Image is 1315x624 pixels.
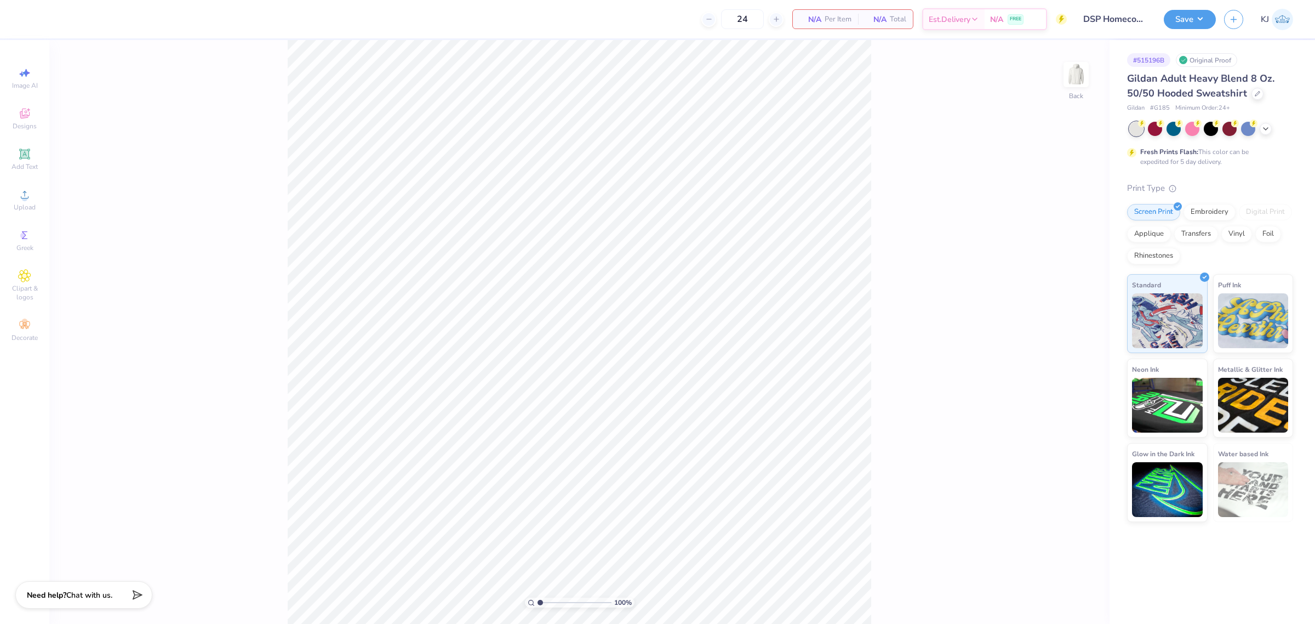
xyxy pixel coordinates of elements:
img: Back [1065,64,1087,86]
div: Original Proof [1176,53,1237,67]
span: Upload [14,203,36,212]
div: # 515196B [1127,53,1170,67]
span: Total [890,14,906,25]
div: Print Type [1127,182,1293,195]
span: Neon Ink [1132,364,1159,375]
img: Kendra Jingco [1272,9,1293,30]
input: – – [721,9,764,29]
span: N/A [865,14,887,25]
span: Puff Ink [1218,279,1241,291]
span: Designs [13,122,37,131]
span: Gildan Adult Heavy Blend 8 Oz. 50/50 Hooded Sweatshirt [1127,72,1274,100]
strong: Need help? [27,590,66,600]
span: Standard [1132,279,1161,291]
div: Digital Print [1239,204,1292,220]
div: Vinyl [1221,226,1252,242]
div: Rhinestones [1127,248,1180,264]
span: Decorate [12,333,38,342]
a: KJ [1261,9,1293,30]
span: Image AI [12,81,38,90]
span: KJ [1261,13,1269,26]
div: Embroidery [1183,204,1236,220]
img: Water based Ink [1218,462,1289,517]
button: Save [1164,10,1216,29]
div: This color can be expedited for 5 day delivery. [1140,147,1275,167]
span: Clipart & logos [5,284,44,302]
span: 100 % [614,598,632,608]
strong: Fresh Prints Flash: [1140,148,1198,156]
input: Untitled Design [1075,8,1156,30]
span: Gildan [1127,104,1145,113]
span: Est. Delivery [929,14,970,25]
div: Foil [1255,226,1281,242]
span: Greek [16,243,33,252]
span: FREE [1010,15,1021,23]
img: Puff Ink [1218,293,1289,348]
span: Add Text [12,162,38,171]
span: Per Item [825,14,851,25]
span: Water based Ink [1218,448,1268,460]
div: Back [1069,91,1083,101]
span: N/A [799,14,821,25]
span: Glow in the Dark Ink [1132,448,1194,460]
img: Neon Ink [1132,378,1203,433]
img: Metallic & Glitter Ink [1218,378,1289,433]
img: Standard [1132,293,1203,348]
div: Screen Print [1127,204,1180,220]
span: Chat with us. [66,590,112,600]
span: Metallic & Glitter Ink [1218,364,1283,375]
img: Glow in the Dark Ink [1132,462,1203,517]
div: Applique [1127,226,1171,242]
span: Minimum Order: 24 + [1175,104,1230,113]
div: Transfers [1174,226,1218,242]
span: N/A [990,14,1003,25]
span: # G185 [1150,104,1170,113]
